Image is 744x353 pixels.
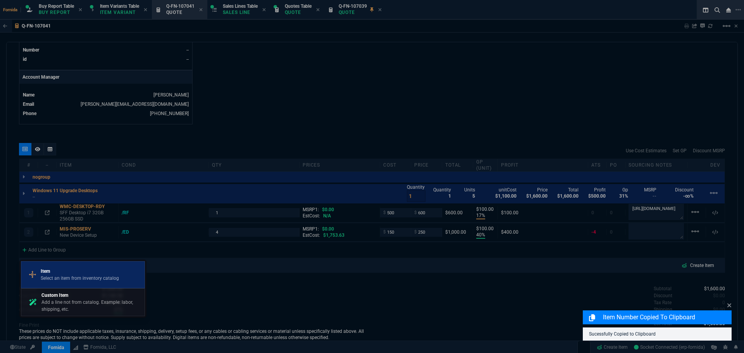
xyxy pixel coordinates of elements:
p: Custom Item [41,292,141,299]
p: Add a line not from catalog. Example: labor, shipping, etc. [41,299,141,313]
p: Item [41,268,119,275]
p: Sucessfully Copied to Clipboard [589,331,725,338]
p: Item Number Copied to Clipboard [603,313,730,322]
p: Select an item from inventory catalog [41,275,119,282]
